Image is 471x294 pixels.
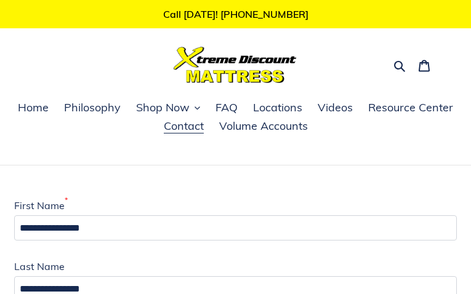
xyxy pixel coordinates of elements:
[213,117,314,136] a: Volume Accounts
[130,99,206,117] button: Shop Now
[136,100,190,115] span: Shop Now
[209,99,244,117] a: FAQ
[18,100,49,115] span: Home
[164,119,204,133] span: Contact
[247,99,308,117] a: Locations
[215,100,238,115] span: FAQ
[14,198,68,213] label: First Name
[174,47,297,83] img: Xtreme Discount Mattress
[219,119,308,133] span: Volume Accounts
[312,99,359,117] a: Videos
[14,259,65,274] label: Last Name
[64,100,121,115] span: Philosophy
[253,100,302,115] span: Locations
[158,117,210,136] a: Contact
[58,99,127,117] a: Philosophy
[12,99,55,117] a: Home
[318,100,353,115] span: Videos
[362,99,459,117] a: Resource Center
[368,100,453,115] span: Resource Center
